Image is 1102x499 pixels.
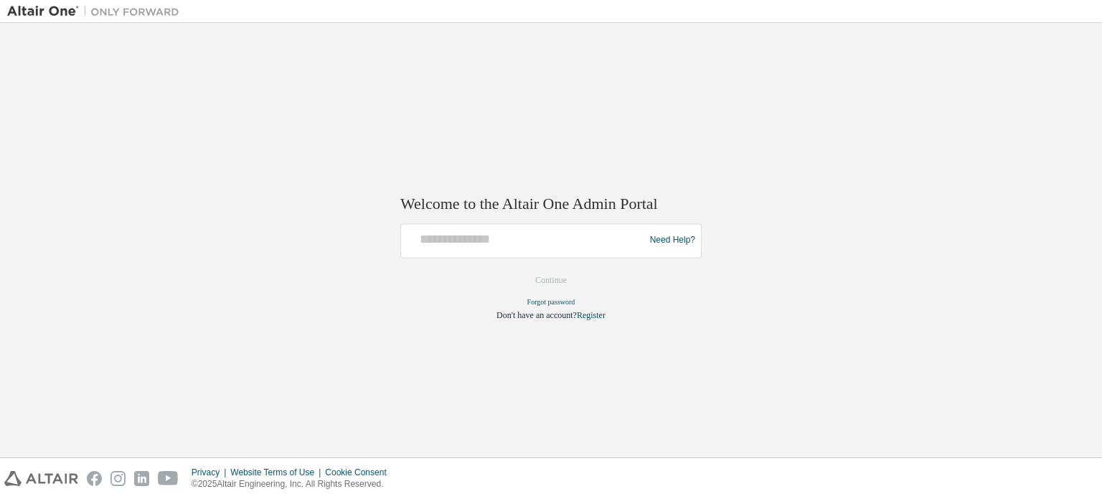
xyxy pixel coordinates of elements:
a: Register [577,310,606,320]
img: Altair One [7,4,187,19]
div: Privacy [192,467,230,478]
p: © 2025 Altair Engineering, Inc. All Rights Reserved. [192,478,395,490]
img: facebook.svg [87,471,102,486]
img: instagram.svg [110,471,126,486]
span: Don't have an account? [496,310,577,320]
img: altair_logo.svg [4,471,78,486]
a: Forgot password [527,298,575,306]
a: Need Help? [650,241,695,241]
div: Cookie Consent [325,467,395,478]
img: youtube.svg [158,471,179,486]
div: Website Terms of Use [230,467,325,478]
h2: Welcome to the Altair One Admin Portal [400,195,702,215]
img: linkedin.svg [134,471,149,486]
